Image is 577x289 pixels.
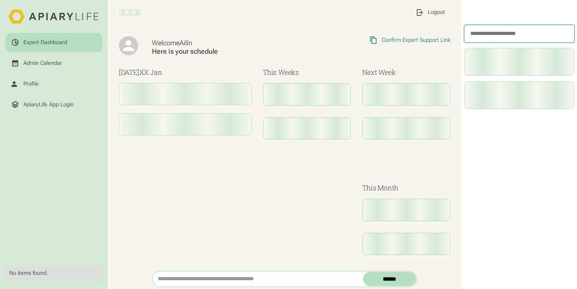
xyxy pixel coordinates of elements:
a: Expert Dashboard [5,33,102,52]
div: Here is your schedule [152,47,300,56]
h3: Next Week [362,67,451,78]
h3: This Weeks [263,67,351,78]
div: Confirm Expert Support Link [382,37,450,44]
div: No items found. [9,270,98,277]
div: Admin Calendar [23,60,62,67]
a: ApiaryLife App Login [5,95,102,114]
div: ApiaryLife App Login [23,101,74,108]
a: Logout [410,3,450,22]
div: Welcome [152,39,300,48]
a: Admin Calendar [5,54,102,73]
h3: This Month [362,183,451,193]
div: Expert Dashboard [23,39,67,46]
span: Ailín [180,39,192,47]
div: Logout [428,9,445,16]
span: XX Jan [139,68,162,77]
h3: [DATE] [119,67,252,78]
div: Profile [23,81,39,88]
a: Profile [5,74,102,94]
